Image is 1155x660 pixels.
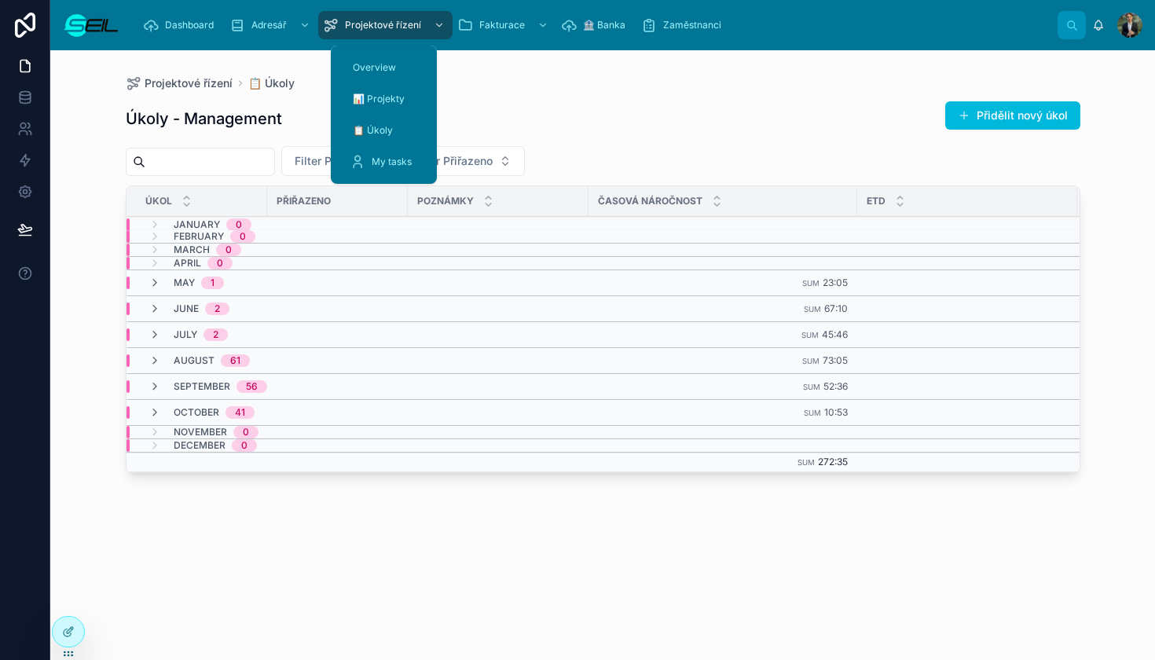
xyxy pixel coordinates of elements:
span: 📊 Projekty [353,93,405,105]
span: 📋 Úkoly [353,124,393,137]
span: 73:05 [823,354,848,366]
span: December [174,439,225,452]
div: 0 [225,244,232,256]
a: 📋 Úkoly [340,116,427,145]
div: scrollable content [132,8,1058,42]
span: April [174,257,201,269]
span: 23:05 [823,277,848,288]
small: Sum [804,409,821,417]
span: ETD [867,195,885,207]
span: Filter Přiřazeno [413,153,493,169]
div: 41 [235,406,245,419]
div: 0 [236,218,242,231]
span: 52:36 [823,380,848,392]
div: 0 [240,230,246,243]
h1: Úkoly - Management [126,108,282,130]
small: Sum [803,383,820,391]
span: Filter Projekt [295,153,361,169]
a: 📊 Projekty [340,85,427,113]
span: 10:53 [824,406,848,418]
a: Projektové řízení [318,11,453,39]
span: November [174,426,227,438]
a: Adresář [225,11,318,39]
small: Sum [797,458,815,467]
button: Přidělit nový úkol [945,101,1080,130]
a: Fakturace [453,11,556,39]
div: 2 [214,302,220,315]
button: Select Button [281,146,394,176]
span: Adresář [251,19,287,31]
span: March [174,244,210,256]
div: 1 [211,277,214,289]
span: 272:35 [818,456,848,467]
small: Sum [804,305,821,313]
span: Přiřazeno [277,195,331,207]
div: 0 [243,426,249,438]
span: Projektové řízení [145,75,233,91]
div: 0 [217,257,223,269]
button: Select Button [400,146,525,176]
small: Sum [802,279,819,288]
span: Zaměstnanci [663,19,721,31]
a: Overview [340,53,427,82]
span: My tasks [372,156,412,168]
span: Poznámky [417,195,474,207]
span: Dashboard [165,19,214,31]
div: 56 [246,380,258,393]
span: 🏦 Banka [583,19,625,31]
a: Dashboard [138,11,225,39]
small: Sum [801,331,819,339]
span: June [174,302,199,315]
small: Sum [802,357,819,365]
span: Projektové řízení [345,19,421,31]
span: July [174,328,197,341]
span: January [174,218,220,231]
span: May [174,277,195,289]
div: 0 [241,439,247,452]
a: 📋 Úkoly [248,75,295,91]
span: 67:10 [824,302,848,314]
a: Projektové řízení [126,75,233,91]
a: My tasks [340,148,427,176]
span: February [174,230,224,243]
span: Časová náročnost [598,195,702,207]
span: Úkol [145,195,172,207]
a: 🏦 Banka [556,11,636,39]
span: 45:46 [822,328,848,340]
span: October [174,406,219,419]
div: 61 [230,354,240,367]
span: Fakturace [479,19,525,31]
span: Overview [353,61,396,74]
img: App logo [63,13,119,38]
span: August [174,354,214,367]
span: September [174,380,230,393]
div: 2 [213,328,218,341]
a: Zaměstnanci [636,11,732,39]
